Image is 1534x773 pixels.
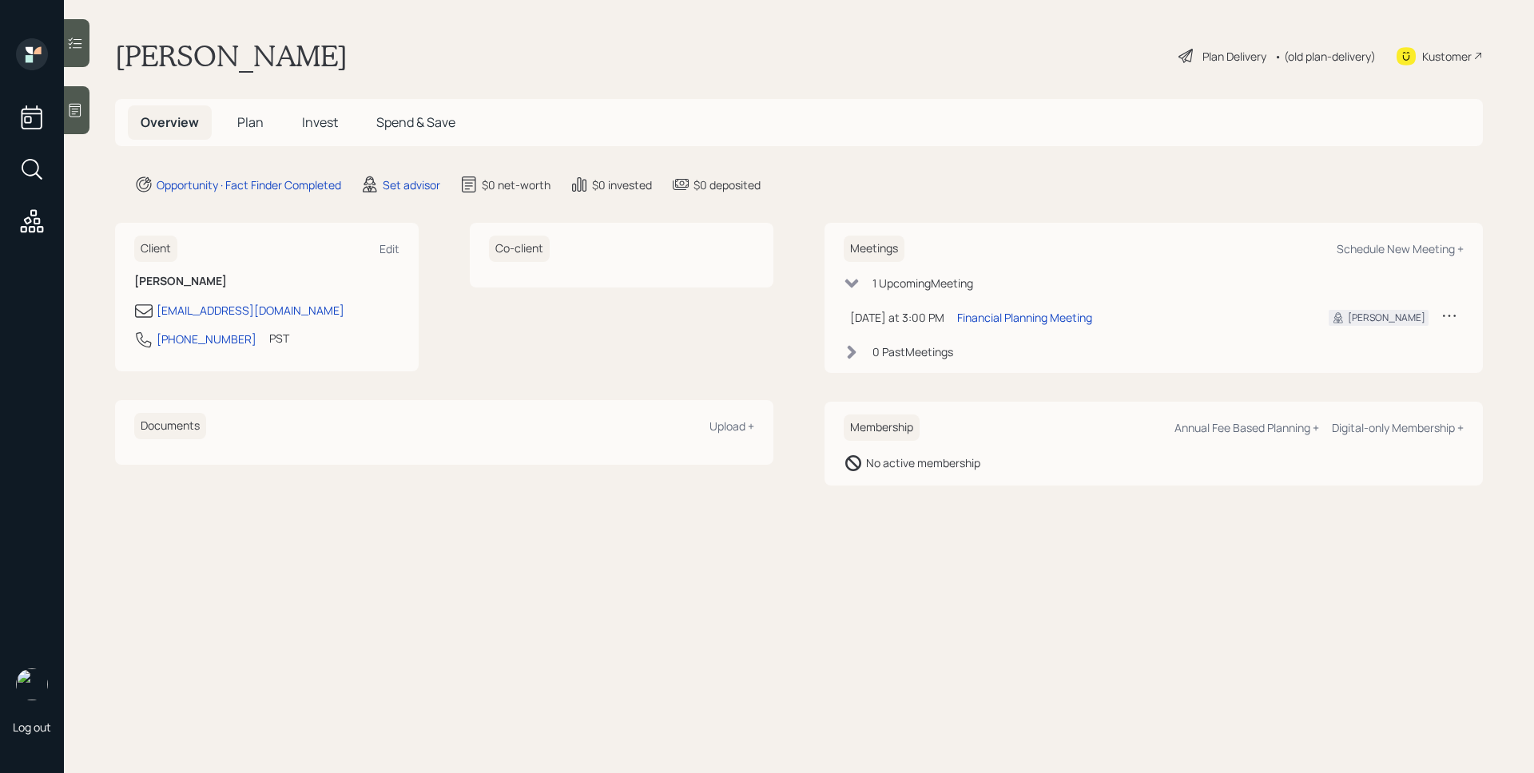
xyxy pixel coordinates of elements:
span: Overview [141,113,199,131]
div: Set advisor [383,176,440,193]
div: Kustomer [1422,48,1472,65]
div: PST [269,330,289,347]
h6: Documents [134,413,206,439]
div: $0 deposited [693,176,761,193]
div: Annual Fee Based Planning + [1174,420,1319,435]
div: Digital-only Membership + [1332,420,1464,435]
div: Opportunity · Fact Finder Completed [157,176,341,193]
h1: [PERSON_NAME] [115,38,348,73]
div: • (old plan-delivery) [1274,48,1376,65]
div: Upload + [709,418,754,434]
div: [DATE] at 3:00 PM [850,309,944,326]
span: Plan [237,113,264,131]
div: 1 Upcoming Meeting [872,275,973,291]
span: Spend & Save [376,113,455,131]
div: Edit [380,241,399,256]
div: $0 net-worth [482,176,550,193]
h6: Client [134,236,177,262]
h6: Co-client [489,236,550,262]
div: No active membership [866,454,980,471]
span: Invest [302,113,338,131]
div: Schedule New Meeting + [1337,241,1464,256]
div: [PERSON_NAME] [1348,311,1425,325]
div: Plan Delivery [1202,48,1266,65]
h6: Membership [844,414,920,441]
div: [EMAIL_ADDRESS][DOMAIN_NAME] [157,302,344,319]
h6: [PERSON_NAME] [134,275,399,288]
div: Log out [13,719,51,735]
img: james-distasi-headshot.png [16,668,48,700]
div: 0 Past Meeting s [872,343,953,360]
h6: Meetings [844,236,904,262]
div: [PHONE_NUMBER] [157,331,256,347]
div: $0 invested [592,176,652,193]
div: Financial Planning Meeting [957,309,1092,326]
